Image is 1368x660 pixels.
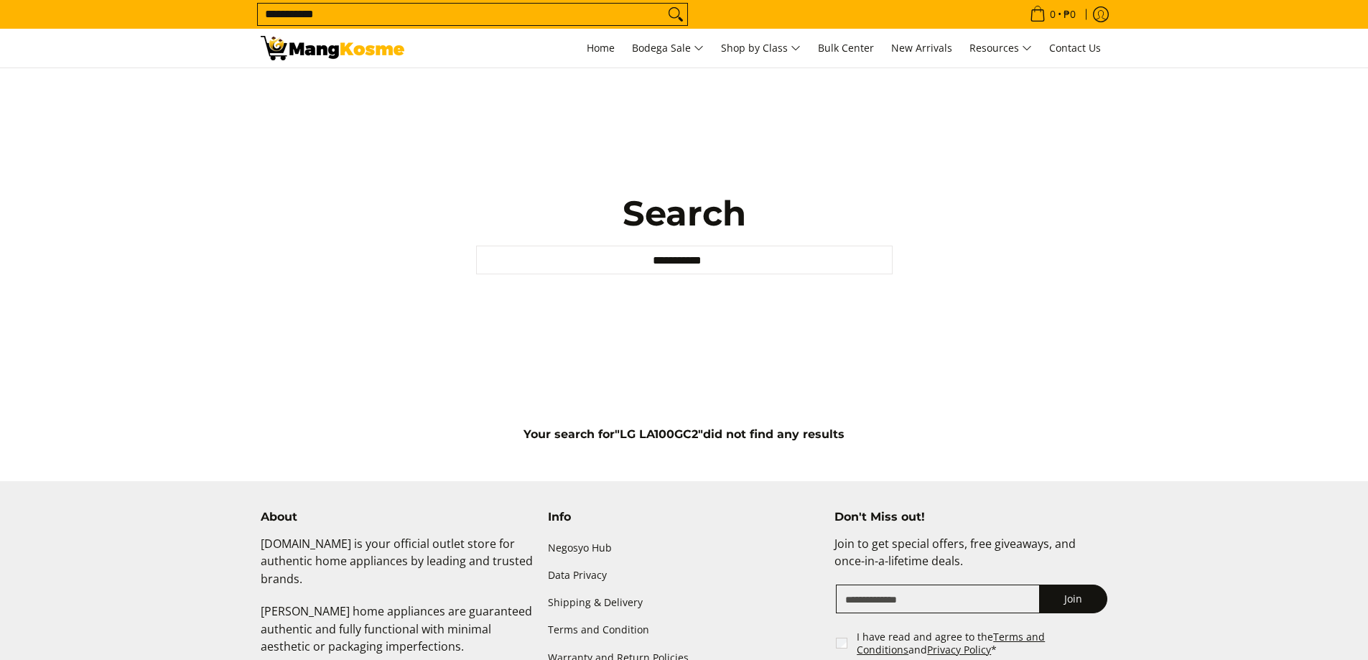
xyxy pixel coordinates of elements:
[253,427,1115,442] h5: Your search for did not find any results
[261,535,534,603] p: [DOMAIN_NAME] is your official outlet store for authentic home appliances by leading and trusted ...
[548,535,821,562] a: Negosyo Hub
[721,39,801,57] span: Shop by Class
[818,41,874,55] span: Bulk Center
[927,643,991,656] a: Privacy Policy
[548,562,821,590] a: Data Privacy
[891,41,952,55] span: New Arrivals
[811,29,881,68] a: Bulk Center
[548,617,821,644] a: Terms and Condition
[1049,41,1101,55] span: Contact Us
[261,510,534,524] h4: About
[1025,6,1080,22] span: •
[857,631,1109,656] label: I have read and agree to the and *
[548,510,821,524] h4: Info
[632,39,704,57] span: Bodega Sale
[834,535,1107,585] p: Join to get special offers, free giveaways, and once-in-a-lifetime deals.
[548,590,821,617] a: Shipping & Delivery
[834,510,1107,524] h4: Don't Miss out!
[1061,9,1078,19] span: ₱0
[969,39,1032,57] span: Resources
[714,29,808,68] a: Shop by Class
[1048,9,1058,19] span: 0
[857,630,1045,656] a: Terms and Conditions
[261,36,404,60] img: Search: 0 results found for &quot;LG LA100GC2&quot; | Mang Kosme
[884,29,959,68] a: New Arrivals
[664,4,687,25] button: Search
[419,29,1108,68] nav: Main Menu
[580,29,622,68] a: Home
[962,29,1039,68] a: Resources
[476,192,893,235] h1: Search
[1042,29,1108,68] a: Contact Us
[587,41,615,55] span: Home
[1039,585,1107,613] button: Join
[615,427,703,441] strong: "LG LA100GC2"
[625,29,711,68] a: Bodega Sale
